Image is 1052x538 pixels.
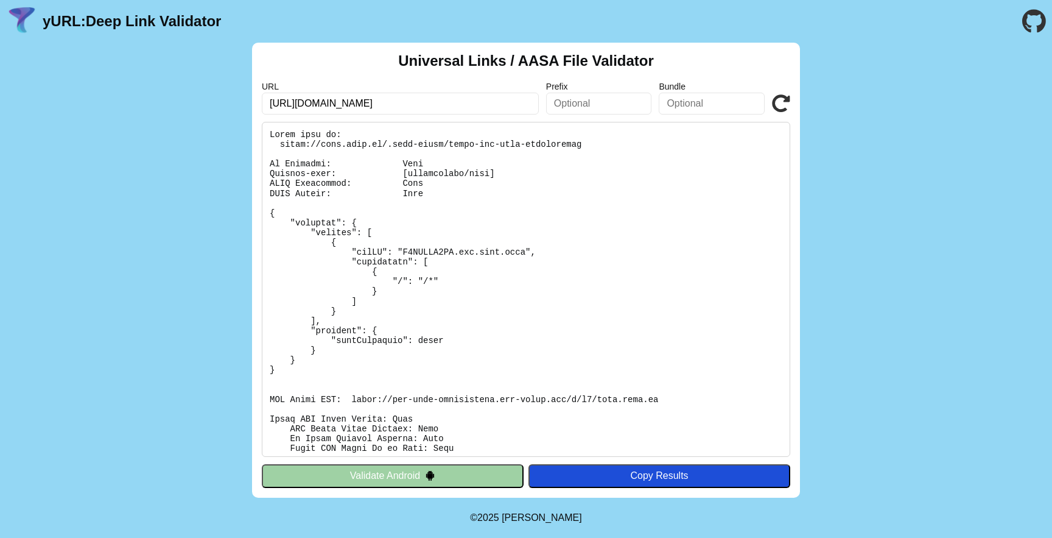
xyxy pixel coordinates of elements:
label: URL [262,82,539,91]
input: Required [262,93,539,115]
input: Optional [546,93,652,115]
label: Prefix [546,82,652,91]
button: Copy Results [528,464,790,487]
input: Optional [659,93,765,115]
div: Copy Results [535,470,784,481]
pre: Lorem ipsu do: sitam://cons.adip.el/.sedd-eiusm/tempo-inc-utla-etdoloremag Al Enimadmi: Veni Quis... [262,122,790,457]
h2: Universal Links / AASA File Validator [398,52,654,69]
img: yURL Logo [6,5,38,37]
img: droidIcon.svg [425,470,435,481]
a: Michael Ibragimchayev's Personal Site [502,512,582,523]
label: Bundle [659,82,765,91]
button: Validate Android [262,464,524,487]
span: 2025 [477,512,499,523]
footer: © [470,498,581,538]
a: yURL:Deep Link Validator [43,13,221,30]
